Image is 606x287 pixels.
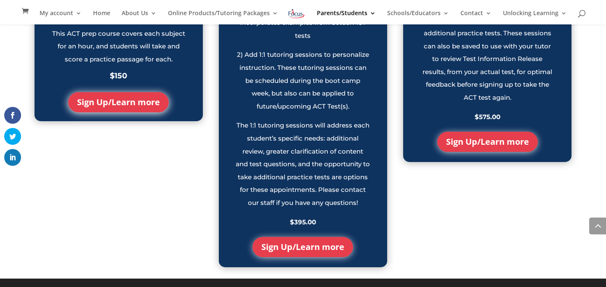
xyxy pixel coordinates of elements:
[460,10,492,24] a: Contact
[168,10,278,24] a: Online Products/Tutoring Packages
[236,119,370,215] p: The 1:1 tutoring sessions will address each student’s specific needs: additional review, greater ...
[287,8,305,20] img: Focus on Learning
[51,27,186,72] p: This ACT prep course covers each subject for an hour, and students will take and score a practice...
[252,237,353,257] a: Sign Up/Learn more
[317,10,376,24] a: Parents/Students
[387,10,449,24] a: Schools/Educators
[290,218,316,226] strong: $395.00
[236,48,370,119] p: 2) Add 1:1 tutoring sessions to personalize instruction. These tutoring sessions can be scheduled...
[40,10,82,24] a: My account
[93,10,110,24] a: Home
[475,113,500,121] strong: $575.00
[503,10,567,24] a: Unlocking Learning
[437,132,538,152] a: Sign Up/Learn more
[122,10,157,24] a: About Us
[68,92,169,112] a: Sign Up/Learn more
[110,71,127,80] strong: $150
